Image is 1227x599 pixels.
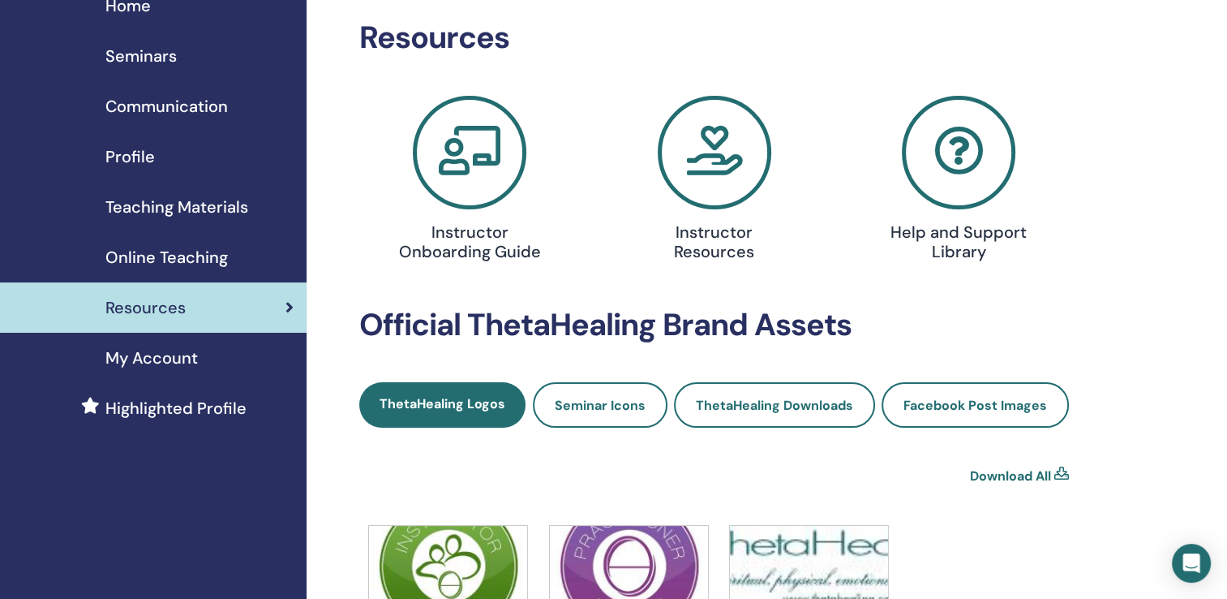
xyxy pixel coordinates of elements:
h2: Official ThetaHealing Brand Assets [359,307,1069,344]
span: Communication [105,94,228,119]
span: Resources [105,295,186,320]
div: Open Intercom Messenger [1172,544,1211,583]
a: ThetaHealing Downloads [674,382,875,428]
h4: Instructor Onboarding Guide [391,222,548,261]
span: Teaching Materials [105,195,248,219]
span: Seminars [105,44,177,68]
span: Profile [105,144,155,169]
span: ThetaHealing Downloads [696,397,853,414]
a: Instructor Resources [602,96,827,268]
h2: Resources [359,19,1069,57]
a: Facebook Post Images [882,382,1069,428]
h4: Help and Support Library [880,222,1037,261]
h4: Instructor Resources [635,222,792,261]
span: ThetaHealing Logos [380,395,505,412]
a: Seminar Icons [533,382,667,428]
a: Help and Support Library [846,96,1071,268]
span: Facebook Post Images [903,397,1047,414]
a: Download All [970,467,1051,486]
span: Online Teaching [105,245,228,269]
a: Instructor Onboarding Guide [357,96,582,268]
span: Seminar Icons [555,397,646,414]
span: Highlighted Profile [105,396,247,420]
span: My Account [105,346,198,370]
a: ThetaHealing Logos [359,382,526,428]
